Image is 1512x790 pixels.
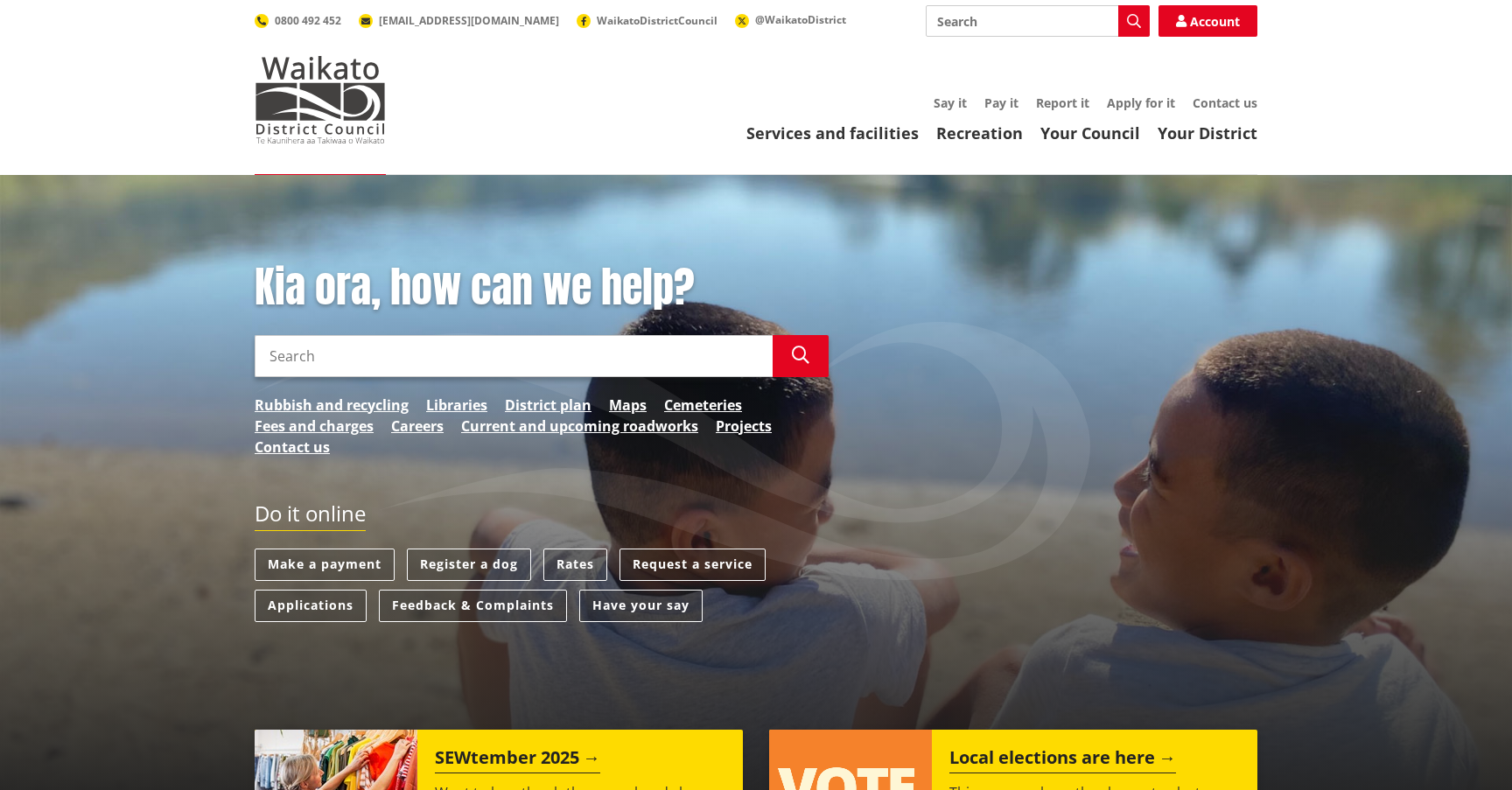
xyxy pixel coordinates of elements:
a: Careers [391,416,444,437]
a: 0800 492 452 [255,13,341,28]
a: WaikatoDistrictCouncil [577,13,717,28]
a: Contact us [255,437,330,458]
h1: Kia ora, how can we help? [255,262,829,313]
a: Request a service [619,549,766,581]
a: Services and facilities [746,122,919,143]
span: 0800 492 452 [275,13,341,28]
span: WaikatoDistrictCouncil [597,13,717,28]
a: Say it [934,94,967,111]
a: Rates [543,549,607,581]
a: Register a dog [407,549,531,581]
span: @WaikatoDistrict [755,12,846,27]
a: Cemeteries [664,395,742,416]
a: Make a payment [255,549,395,581]
a: Account [1158,5,1257,37]
h2: Do it online [255,501,366,532]
a: @WaikatoDistrict [735,12,846,27]
img: Waikato District Council - Te Kaunihera aa Takiwaa o Waikato [255,56,386,143]
a: Applications [255,590,367,622]
a: Libraries [426,395,487,416]
a: Maps [609,395,647,416]
a: Contact us [1193,94,1257,111]
a: Your Council [1040,122,1140,143]
a: Have your say [579,590,703,622]
h2: SEWtember 2025 [435,747,600,773]
h2: Local elections are here [949,747,1176,773]
input: Search input [255,335,773,377]
a: Recreation [936,122,1023,143]
a: Apply for it [1107,94,1175,111]
a: Current and upcoming roadworks [461,416,698,437]
a: Rubbish and recycling [255,395,409,416]
a: District plan [505,395,591,416]
input: Search input [926,5,1150,37]
a: Projects [716,416,772,437]
a: Feedback & Complaints [379,590,567,622]
a: [EMAIL_ADDRESS][DOMAIN_NAME] [359,13,559,28]
a: Fees and charges [255,416,374,437]
span: [EMAIL_ADDRESS][DOMAIN_NAME] [379,13,559,28]
a: Report it [1036,94,1089,111]
a: Your District [1158,122,1257,143]
a: Pay it [984,94,1018,111]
